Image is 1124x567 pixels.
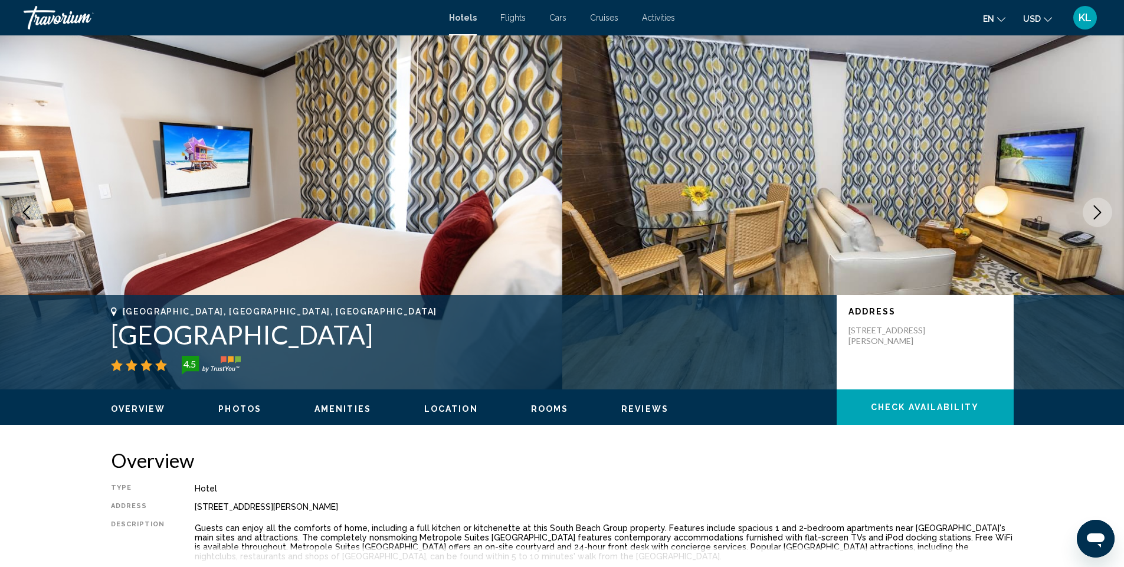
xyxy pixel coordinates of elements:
[449,13,477,22] a: Hotels
[111,319,825,350] h1: [GEOGRAPHIC_DATA]
[1077,520,1115,558] iframe: Botón para iniciar la ventana de mensajería
[1079,12,1092,24] span: KL
[218,404,261,414] button: Photos
[195,523,1014,561] p: Guests can enjoy all the comforts of home, including a full kitchen or kitchenette at this South ...
[195,484,1014,493] div: Hotel
[24,6,437,30] a: Travorium
[642,13,675,22] a: Activities
[500,13,526,22] a: Flights
[195,502,1014,512] div: [STREET_ADDRESS][PERSON_NAME]
[111,502,165,512] div: Address
[111,484,165,493] div: Type
[1023,10,1052,27] button: Change currency
[178,357,202,371] div: 4.5
[1083,198,1112,227] button: Next image
[1070,5,1100,30] button: User Menu
[983,10,1005,27] button: Change language
[1023,14,1041,24] span: USD
[12,198,41,227] button: Previous image
[621,404,668,414] button: Reviews
[314,404,371,414] button: Amenities
[837,389,1014,425] button: Check Availability
[424,404,478,414] button: Location
[123,307,437,316] span: [GEOGRAPHIC_DATA], [GEOGRAPHIC_DATA], [GEOGRAPHIC_DATA]
[848,325,943,346] p: [STREET_ADDRESS][PERSON_NAME]
[549,13,566,22] a: Cars
[871,403,979,412] span: Check Availability
[848,307,1002,316] p: Address
[590,13,618,22] a: Cruises
[111,404,166,414] button: Overview
[182,356,241,375] img: trustyou-badge-hor.svg
[531,404,569,414] button: Rooms
[983,14,994,24] span: en
[111,448,1014,472] h2: Overview
[111,520,165,564] div: Description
